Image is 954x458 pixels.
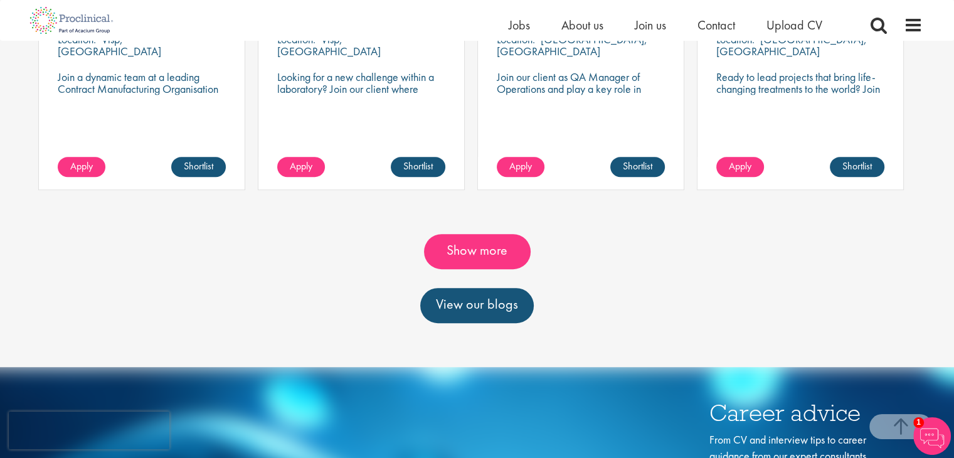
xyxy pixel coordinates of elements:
p: Join our client as QA Manager of Operations and play a key role in maintaining top-tier quality s... [497,71,665,107]
a: About us [561,17,603,33]
a: Apply [716,157,764,177]
a: Upload CV [766,17,822,33]
span: Apply [70,159,93,173]
a: Shortlist [171,157,226,177]
span: Apply [509,159,532,173]
img: Chatbot [913,417,951,455]
a: Apply [277,157,325,177]
p: Visp, [GEOGRAPHIC_DATA] [277,32,381,58]
p: [GEOGRAPHIC_DATA], [GEOGRAPHIC_DATA] [716,32,867,58]
a: Apply [497,157,544,177]
a: View our blogs [420,288,534,323]
h3: Career advice [709,401,879,425]
a: Shortlist [830,157,884,177]
a: Jobs [509,17,530,33]
a: Show more [424,234,531,269]
iframe: reCAPTCHA [9,412,169,449]
span: Apply [729,159,751,173]
span: Apply [290,159,312,173]
p: Join a dynamic team at a leading Contract Manufacturing Organisation and contribute to groundbrea... [58,71,226,119]
span: 1 [913,417,924,428]
a: Apply [58,157,105,177]
p: Visp, [GEOGRAPHIC_DATA] [58,32,161,58]
a: Contact [697,17,735,33]
p: Ready to lead projects that bring life-changing treatments to the world? Join our client at the f... [716,71,884,130]
p: Looking for a new challenge within a laboratory? Join our client where every experiment brings us... [277,71,445,119]
a: Shortlist [391,157,445,177]
a: Join us [635,17,666,33]
p: [GEOGRAPHIC_DATA], [GEOGRAPHIC_DATA] [497,32,647,58]
a: Shortlist [610,157,665,177]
